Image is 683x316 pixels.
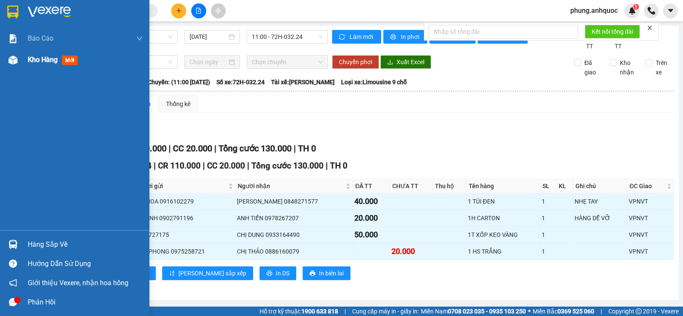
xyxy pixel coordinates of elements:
strong: 0369 525 060 [557,308,594,315]
img: solution-icon [9,34,18,43]
div: 1 [542,230,555,239]
div: Hàng sắp về [28,238,143,251]
span: | [169,143,171,154]
button: file-add [191,3,206,18]
div: 1H CARTON [468,213,539,223]
div: VPNVT [629,197,672,206]
div: NHẸ TAY [575,197,626,206]
th: ĐÃ TT [353,179,390,193]
span: Giới thiệu Vexere, nhận hoa hồng [28,278,128,288]
span: Trên xe [652,58,674,77]
div: 40.000 [354,195,388,207]
span: plus [176,8,182,14]
div: [PERSON_NAME] 0848271577 [237,197,351,206]
strong: 0708 023 035 - 0935 103 250 [448,308,526,315]
div: ANH TIẾN 0978267207 [237,213,351,223]
span: sort-ascending [169,270,175,277]
button: syncLàm mới [332,30,381,44]
span: [PERSON_NAME] sắp xếp [178,269,246,278]
span: CC 20.000 [173,143,212,154]
div: 1 [542,213,555,223]
span: download [387,59,393,66]
th: Ghi chú [573,179,628,193]
span: Tổng cước 130.000 [219,143,292,154]
span: | [326,161,328,171]
span: Làm mới [350,32,374,41]
span: Loại xe: Limousine 9 chỗ [341,77,407,87]
button: aim [211,3,226,18]
span: TH 0 [330,161,347,171]
div: CHỊ DUNG 0933164490 [237,230,351,239]
span: Kết nối tổng đài [592,27,633,36]
input: 15/09/2025 [190,32,228,41]
span: Người gửi [136,181,227,191]
button: sort-ascending[PERSON_NAME] sắp xếp [162,266,253,280]
span: 11:00 - 72H-032.24 [252,30,322,43]
span: copyright [636,308,642,314]
span: file-add [196,8,201,14]
div: 1 HS TRẮNG [468,247,539,256]
div: 1T XỐP KEO VÀNG [468,230,539,239]
span: | [294,143,296,154]
span: In DS [276,269,289,278]
span: mới [62,56,78,65]
span: Cung cấp máy in - giấy in: [352,307,419,316]
div: Phản hồi [28,296,143,309]
span: Chọn chuyến [252,56,322,68]
span: aim [215,8,221,14]
span: Kho nhận [616,58,639,77]
span: Xuất Excel [397,57,424,67]
strong: 1900 633 818 [301,308,338,315]
span: | [214,143,216,154]
div: VPNVT [629,230,672,239]
span: printer [266,270,272,277]
div: 20.000 [391,245,432,257]
span: sync [339,34,346,41]
th: SL [540,179,557,193]
span: Báo cáo [28,33,53,44]
th: Thu hộ [433,179,466,193]
div: CHỊ HOA 0916102279 [135,197,234,206]
div: ANH PHONG 0975258721 [135,247,234,256]
span: | [601,307,602,316]
button: caret-down [663,3,678,18]
span: Số xe: 72H-032.24 [216,77,265,87]
span: CC 20.000 [207,161,245,171]
button: Kết nối tổng đài [585,25,640,38]
button: printerIn biên lai [303,266,350,280]
span: 1 [634,4,637,10]
span: In biên lai [319,269,344,278]
button: printerIn phơi [383,30,427,44]
button: plus [171,3,186,18]
span: | [154,161,156,171]
img: logo-vxr [7,6,18,18]
div: 0908727175 [135,230,234,239]
span: Tài xế: [PERSON_NAME] [271,77,335,87]
span: Kho hàng [28,56,58,64]
div: 1 [542,197,555,206]
button: Chuyển phơi [332,55,379,69]
span: TH 0 [298,143,316,154]
span: Tổng cước 130.000 [251,161,324,171]
sup: 1 [633,4,639,10]
span: | [247,161,249,171]
span: Đã giao [581,58,603,77]
input: Chọn ngày [190,57,228,67]
span: phung.anhquoc [563,5,625,16]
div: 50.000 [354,229,388,241]
span: Miền Bắc [533,307,594,316]
span: notification [9,279,17,287]
span: Người nhận [238,181,344,191]
div: CHỊ THẢO 0886160079 [237,247,351,256]
span: message [9,298,17,306]
div: 1 TÚI ĐEN [468,197,539,206]
th: KL [557,179,573,193]
span: In phơi [401,32,420,41]
div: 20.000 [354,212,388,224]
img: warehouse-icon [9,240,18,249]
th: Tên hàng [467,179,540,193]
div: Hướng dẫn sử dụng [28,257,143,270]
span: Chuyến: (11:00 [DATE]) [148,77,210,87]
span: caret-down [667,7,674,15]
span: Miền Nam [421,307,526,316]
